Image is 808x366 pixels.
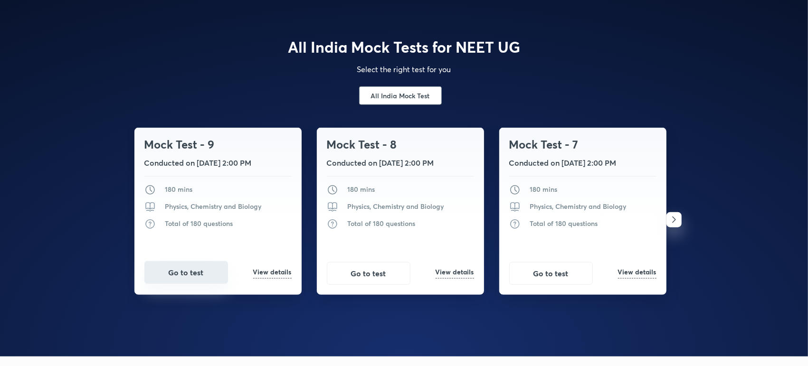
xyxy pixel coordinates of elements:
h5: Conducted on [DATE] 2:00 PM [327,157,434,169]
button: Go to test [327,262,410,285]
h6: Total of 180 questions [165,218,233,228]
h6: Physics, Chemistry and Biology [348,201,444,211]
button: Go to test [144,261,228,284]
img: book [509,218,521,230]
h6: Physics, Chemistry and Biology [165,201,262,211]
h6: View details [618,269,656,279]
h6: Total of 180 questions [530,218,598,228]
h6: All India Mock Test [371,91,430,101]
h3: Mock Test - 8 [327,138,474,151]
h5: Conducted on [DATE] 2:00 PM [144,157,252,169]
h5: Conducted on [DATE] 2:00 PM [509,157,617,169]
img: book [327,218,338,230]
img: book [144,201,156,213]
h6: 180 mins [165,184,193,194]
h6: View details [253,269,292,279]
h6: View details [436,269,474,279]
img: book [327,201,338,213]
img: book [144,218,156,230]
h6: 180 mins [348,184,375,194]
img: book [509,201,521,213]
button: Go to test [509,262,593,285]
h6: Total of 180 questions [348,218,416,228]
h6: 180 mins [530,184,558,194]
h3: Mock Test - 9 [144,138,292,151]
h6: Physics, Chemistry and Biology [530,201,627,211]
h3: Mock Test - 7 [509,138,656,151]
